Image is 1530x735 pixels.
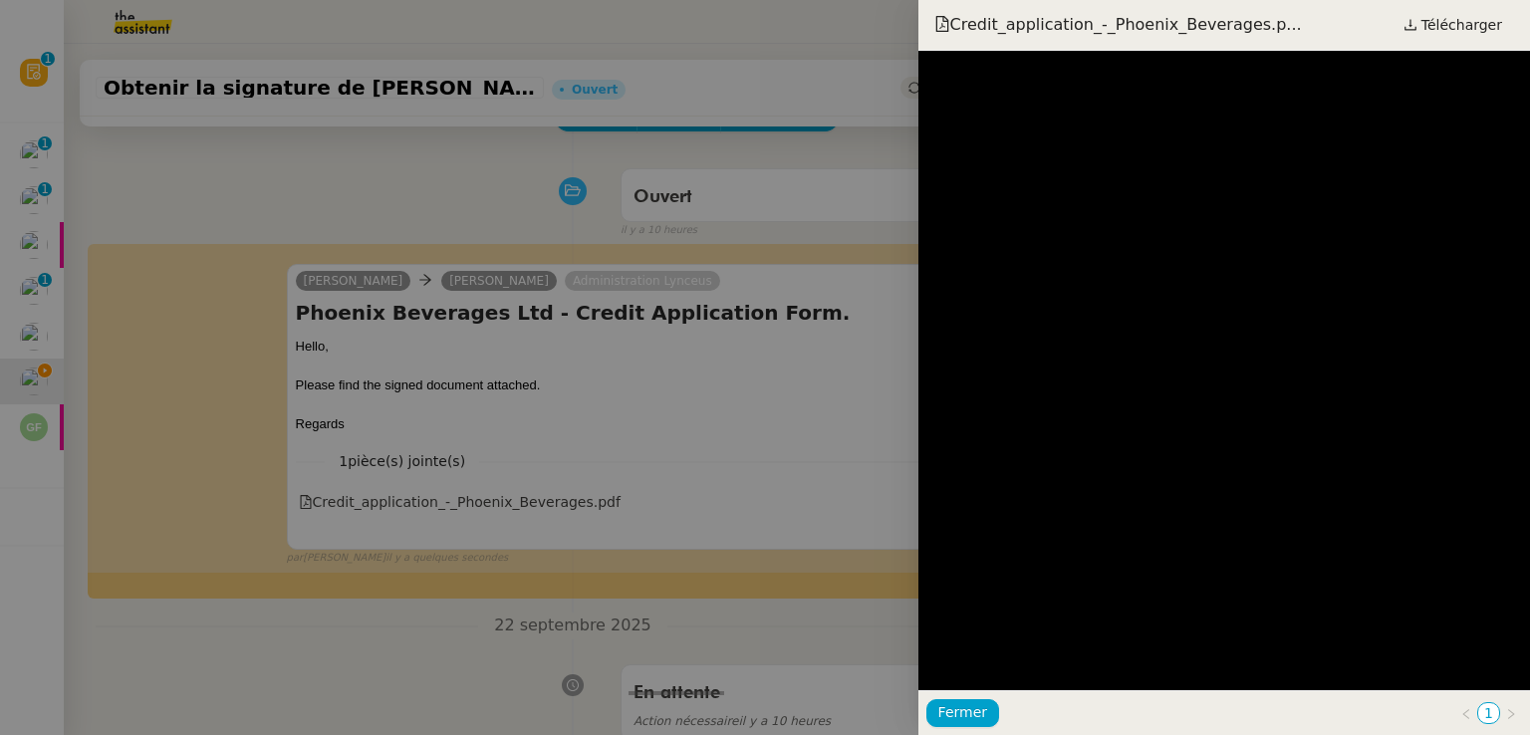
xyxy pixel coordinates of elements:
button: Page précédente [1455,702,1477,724]
span: Fermer [938,701,987,724]
span: Credit_application_-_Phoenix_Beverages.p... [934,14,1302,36]
button: Fermer [926,699,999,727]
a: Télécharger [1392,11,1514,39]
button: Page suivante [1500,702,1522,724]
li: 1 [1477,702,1500,724]
span: Télécharger [1421,12,1502,38]
a: 1 [1478,703,1499,723]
